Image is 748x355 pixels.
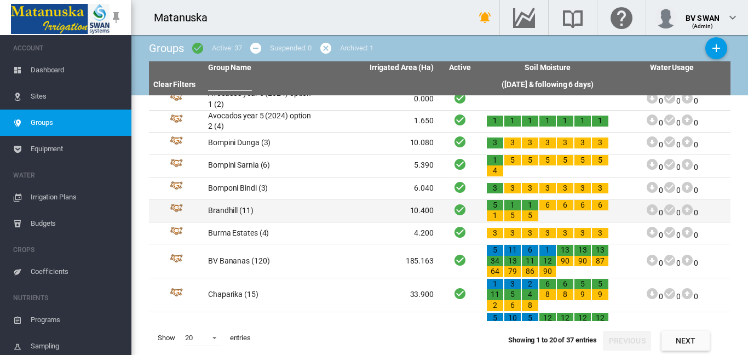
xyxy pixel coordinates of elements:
th: Group Name [204,61,321,75]
div: 5 [539,155,556,166]
span: Budgets [31,210,123,237]
span: Groups [149,42,183,55]
div: 1 [487,279,503,290]
span: Programs [31,307,123,333]
md-icon: icon-checkbox-marked-circle [191,42,204,55]
td: Bompini Dunga (3) [204,133,321,154]
div: 1 [522,116,538,127]
div: 34 [487,256,503,267]
tr: Group Id: 16031 Chaparika (15) 33.900 Active 1 11 2 3 5 6 2 4 8 6 8 6 8 5 9 5 9 000 [149,278,730,312]
td: Group Id: 27537 [149,133,204,154]
span: Water Usage [650,63,694,72]
div: 6 [539,279,556,290]
div: 3 [487,228,503,239]
span: 5.390 [414,161,434,169]
td: Group Id: 30507 [149,111,204,132]
div: 3 [522,183,538,194]
span: CROPS [13,241,123,259]
tr: Group Id: 27537 Bompini Dunga (3) 10.080 Active 3 3 3 3 3 3 3 000 [149,133,730,154]
span: Irrigated Area (Ha) [370,63,434,72]
i: Active [453,253,467,267]
div: 5 [592,279,608,290]
button: Add New Group [705,37,727,59]
div: 3 [592,138,608,148]
md-icon: Go to the Data Hub [511,11,537,24]
md-icon: Click here for help [608,11,635,24]
td: BV Bananas (120) [204,244,321,278]
div: 3 [574,183,591,194]
td: Comparison Group (79) [204,312,321,346]
div: 5 [504,210,521,221]
i: Active [453,287,467,300]
div: 6 [504,300,521,311]
th: Active [438,61,482,75]
i: Active [453,91,467,105]
div: 1 [487,210,503,221]
span: 1.650 [414,116,434,125]
td: Group Id: 27548 [149,154,204,177]
md-icon: icon-bell-ring [479,11,492,24]
div: 4 [487,165,503,176]
button: icon-minus-circle [245,37,267,59]
div: 5 [522,210,538,221]
i: Active [453,113,467,127]
md-icon: icon-cancel [319,42,332,55]
span: WATER [13,167,123,184]
div: 5 [557,155,573,166]
div: 3 [487,138,503,148]
i: Active [453,157,467,171]
span: 33.900 [410,290,434,299]
div: 5 [487,200,503,211]
tr: Group Id: 7335 Comparison Group (79) 145.013 Active 5 32 19 10 13 33 5 11 40 12 44 12 44 12 44 12... [149,312,730,346]
div: 3 [504,183,521,194]
td: Avocados year 5 (2024) option 1 (2) [204,88,321,110]
div: 1 [592,116,608,127]
i: Active [453,135,467,148]
div: Suspended: 0 [270,43,312,53]
div: 3 [557,138,573,148]
md-icon: icon-chevron-down [726,11,739,24]
span: 0 0 0 [646,118,698,127]
span: 10.400 [410,206,434,215]
td: Group Id: 30506 [149,88,204,110]
div: 4 [522,289,538,300]
span: Coefficients [31,259,123,285]
span: Sites [31,83,123,110]
td: Brandhill (11) [204,199,321,222]
td: Bomponi Bindi (3) [204,177,321,199]
tr: Group Id: 27548 Bompini Sarnia (6) 5.390 Active 1 4 5 5 5 5 5 5 000 [149,154,730,177]
div: 3 [557,183,573,194]
button: icon-bell-ring [474,7,496,28]
div: 5 [522,155,538,166]
img: profile.jpg [655,7,677,28]
div: 5 [487,313,503,324]
span: 185.163 [406,256,434,265]
td: Group Id: 4855 [149,199,204,222]
span: ([DATE] & following 6 days) [502,80,593,89]
div: 11 [487,289,503,300]
md-icon: Search the knowledge base [560,11,586,24]
a: Clear Filters [153,80,195,89]
div: 3 [539,138,556,148]
tr: Group Id: 4650 Bomponi Bindi (3) 6.040 Active 3 3 3 3 3 3 3 000 [149,177,730,199]
span: 6.040 [414,184,434,192]
img: 4.svg [170,136,183,150]
div: 5 [574,279,591,290]
span: (Admin) [692,23,714,29]
div: 3 [487,183,503,194]
div: 90 [557,256,573,267]
div: 90 [539,266,556,277]
div: 90 [574,256,591,267]
div: 6 [539,200,556,211]
div: 6 [557,279,573,290]
span: Showing 1 to 20 of 37 entries [508,336,597,344]
div: 1 [522,200,538,211]
div: 9 [574,289,591,300]
div: 5 [592,155,608,166]
i: Active [453,180,467,194]
span: 0 0 0 [646,96,698,105]
span: Equipment [31,136,123,162]
img: 4.svg [170,254,183,267]
div: 8 [522,300,538,311]
div: 6 [574,200,591,211]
